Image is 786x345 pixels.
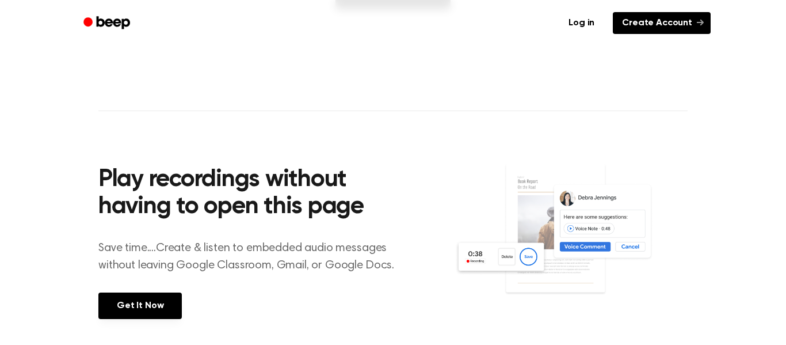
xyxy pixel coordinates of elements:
a: Get It Now [98,293,182,319]
a: Create Account [613,12,711,34]
p: Save time....Create & listen to embedded audio messages without leaving Google Classroom, Gmail, ... [98,240,409,274]
a: Log in [557,10,606,36]
h2: Play recordings without having to open this page [98,166,409,221]
a: Beep [75,12,140,35]
img: Voice Comments on Docs and Recording Widget [455,163,688,318]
